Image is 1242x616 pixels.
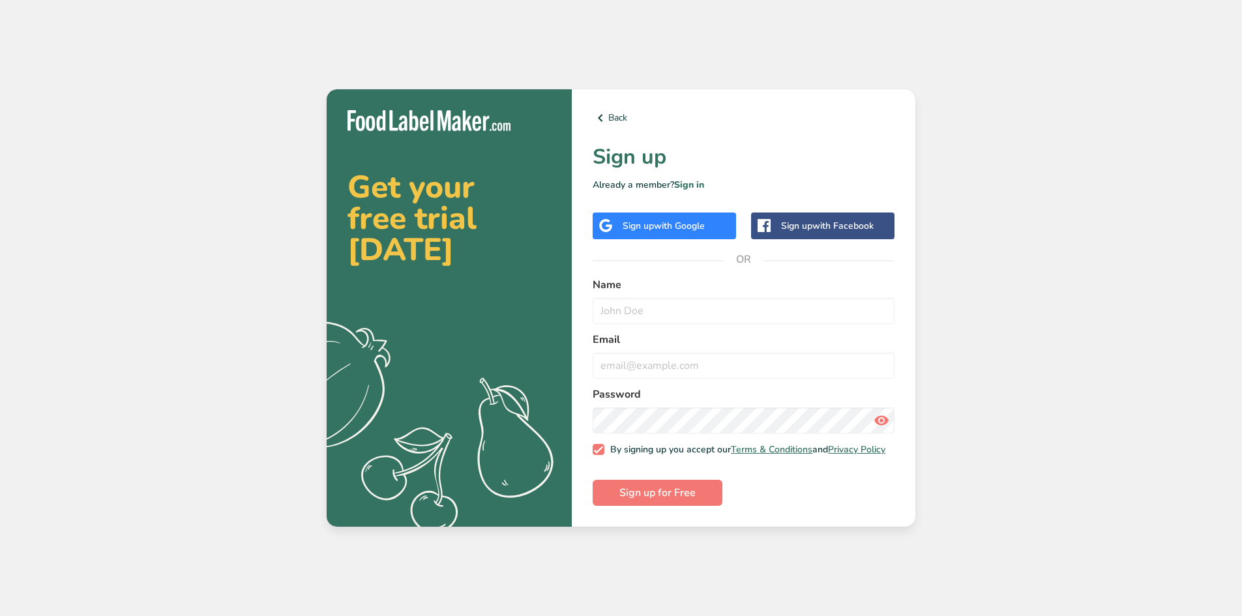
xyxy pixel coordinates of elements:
[731,443,812,456] a: Terms & Conditions
[593,298,895,324] input: John Doe
[593,332,895,347] label: Email
[347,110,510,132] img: Food Label Maker
[724,240,763,279] span: OR
[593,387,895,402] label: Password
[812,220,874,232] span: with Facebook
[674,179,704,191] a: Sign in
[593,178,895,192] p: Already a member?
[593,480,722,506] button: Sign up for Free
[593,353,895,379] input: email@example.com
[593,277,895,293] label: Name
[593,110,895,126] a: Back
[623,219,705,233] div: Sign up
[828,443,885,456] a: Privacy Policy
[604,444,886,456] span: By signing up you accept our and
[347,171,551,265] h2: Get your free trial [DATE]
[654,220,705,232] span: with Google
[593,141,895,173] h1: Sign up
[619,485,696,501] span: Sign up for Free
[781,219,874,233] div: Sign up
